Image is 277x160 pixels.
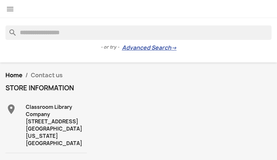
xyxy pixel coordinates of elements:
i:  [5,103,17,115]
input: Search [5,25,272,40]
i: search [5,25,14,34]
i:  [6,5,14,13]
a: Advanced Search→ [122,44,177,52]
span: → [171,44,177,52]
span: Contact us [31,71,63,79]
h4: Store information [5,85,87,92]
span: - or try - [101,44,122,51]
div: Classroom Library Company [STREET_ADDRESS] [GEOGRAPHIC_DATA][US_STATE] [GEOGRAPHIC_DATA] [26,103,87,147]
a: Home [5,71,22,79]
